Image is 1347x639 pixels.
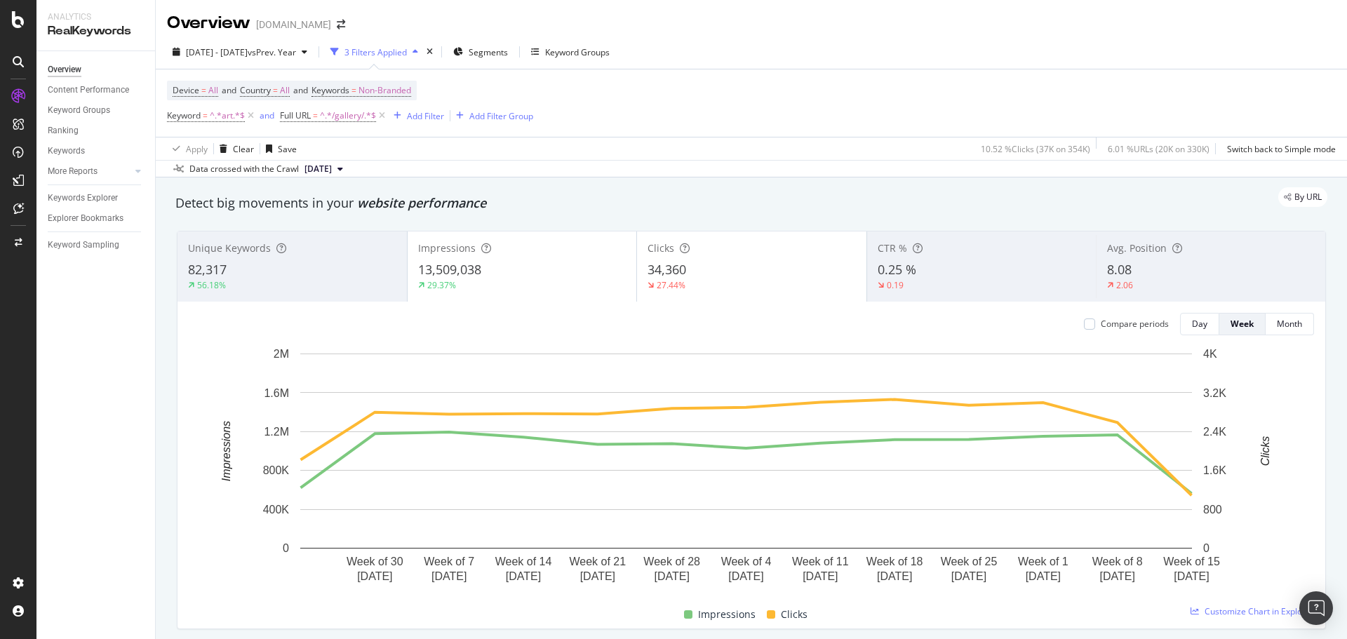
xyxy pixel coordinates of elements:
span: 8.08 [1107,261,1132,278]
span: Unique Keywords [188,241,271,255]
span: = [351,84,356,96]
span: 34,360 [648,261,686,278]
span: 0.25 % [878,261,916,278]
span: 82,317 [188,261,227,278]
a: Ranking [48,123,145,138]
span: = [313,109,318,121]
button: Month [1266,313,1314,335]
text: 1.2M [264,426,289,438]
span: Keywords [311,84,349,96]
div: Ranking [48,123,79,138]
div: and [260,109,274,121]
text: 0 [1203,542,1209,554]
div: Save [278,143,297,155]
div: Add Filter Group [469,110,533,122]
text: 800K [263,464,290,476]
button: Clear [214,137,254,160]
a: Explorer Bookmarks [48,211,145,226]
text: Clicks [1259,436,1271,466]
button: Segments [448,41,514,63]
div: legacy label [1278,187,1327,207]
button: Week [1219,313,1266,335]
div: 2.06 [1116,279,1133,291]
div: 3 Filters Applied [344,46,407,58]
a: Keyword Groups [48,103,145,118]
text: 400K [263,504,290,516]
div: Switch back to Simple mode [1227,143,1336,155]
text: Week of 4 [721,556,772,567]
text: 1.6K [1203,464,1226,476]
div: 6.01 % URLs ( 20K on 330K ) [1108,143,1209,155]
div: More Reports [48,164,98,179]
span: CTR % [878,241,907,255]
a: Overview [48,62,145,77]
div: [DOMAIN_NAME] [256,18,331,32]
span: Impressions [698,606,756,623]
div: Overview [167,11,250,35]
button: 3 Filters Applied [325,41,424,63]
div: Keyword Groups [545,46,610,58]
text: Week of 21 [570,556,626,567]
text: Week of 15 [1163,556,1220,567]
div: 27.44% [657,279,685,291]
span: All [208,81,218,100]
text: [DATE] [951,570,986,582]
div: Keyword Sampling [48,238,119,253]
text: [DATE] [1026,570,1061,582]
svg: A chart. [189,347,1304,590]
div: arrow-right-arrow-left [337,20,345,29]
text: Week of 30 [347,556,403,567]
text: [DATE] [728,570,763,582]
text: 2M [274,348,289,360]
text: 4K [1203,348,1217,360]
span: = [201,84,206,96]
text: [DATE] [580,570,615,582]
a: Customize Chart in Explorer [1191,605,1314,617]
span: Segments [469,46,508,58]
button: Add Filter [388,107,444,124]
div: Keywords Explorer [48,191,118,206]
button: Switch back to Simple mode [1221,137,1336,160]
div: Add Filter [407,110,444,122]
span: 2025 Sep. 10th [304,163,332,175]
span: Avg. Position [1107,241,1167,255]
a: Content Performance [48,83,145,97]
span: Non-Branded [358,81,411,100]
text: [DATE] [357,570,392,582]
div: Open Intercom Messenger [1299,591,1333,625]
span: Impressions [418,241,476,255]
text: Week of 8 [1092,556,1143,567]
a: Keywords Explorer [48,191,145,206]
button: Apply [167,137,208,160]
span: Clicks [648,241,674,255]
div: times [424,45,436,59]
span: Country [240,84,271,96]
button: Add Filter Group [450,107,533,124]
text: [DATE] [431,570,467,582]
span: = [273,84,278,96]
span: Keyword [167,109,201,121]
text: [DATE] [1099,570,1134,582]
text: Week of 1 [1018,556,1068,567]
text: Impressions [220,421,232,481]
button: and [260,109,274,122]
span: ^.*/gallery/.*$ [320,106,376,126]
span: [DATE] - [DATE] [186,46,248,58]
span: = [203,109,208,121]
span: 13,509,038 [418,261,481,278]
text: 0 [283,542,289,554]
text: [DATE] [654,570,689,582]
a: Keyword Sampling [48,238,145,253]
div: 29.37% [427,279,456,291]
div: Clear [233,143,254,155]
div: Explorer Bookmarks [48,211,123,226]
text: 800 [1203,504,1222,516]
div: 56.18% [197,279,226,291]
span: Clicks [781,606,807,623]
span: All [280,81,290,100]
span: Customize Chart in Explorer [1205,605,1314,617]
div: Week [1231,318,1254,330]
div: Month [1277,318,1302,330]
button: [DATE] - [DATE]vsPrev. Year [167,41,313,63]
